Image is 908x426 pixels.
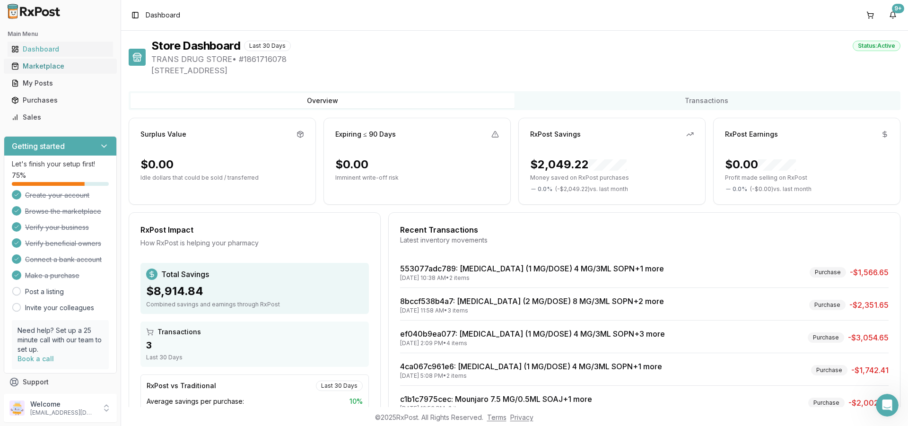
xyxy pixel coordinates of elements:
[316,381,363,391] div: Last 30 Days
[885,8,900,23] button: 9+
[146,339,363,352] div: 3
[11,78,109,88] div: My Posts
[400,235,889,245] div: Latest inventory movements
[400,362,662,371] a: 4ca067c961e6: [MEDICAL_DATA] (1 MG/DOSE) 4 MG/3ML SOPN+1 more
[8,30,113,38] h2: Main Menu
[725,157,796,172] div: $0.00
[349,397,363,406] span: 10 %
[4,93,117,108] button: Purchases
[131,93,515,108] button: Overview
[146,301,363,308] div: Combined savings and earnings through RxPost
[12,171,26,180] span: 75 %
[25,191,89,200] span: Create your account
[848,332,889,343] span: -$3,054.65
[25,255,102,264] span: Connect a bank account
[733,185,747,193] span: 0.0 %
[140,174,304,182] p: Idle dollars that could be sold / transferred
[849,299,889,311] span: -$2,351.65
[147,397,244,406] span: Average savings per purchase:
[853,41,900,51] div: Status: Active
[4,76,117,91] button: My Posts
[30,409,96,417] p: [EMAIL_ADDRESS][DOMAIN_NAME]
[400,307,664,314] div: [DATE] 11:58 AM • 3 items
[17,355,54,363] a: Book a call
[146,10,180,20] nav: breadcrumb
[892,4,904,13] div: 9+
[811,365,847,375] div: Purchase
[4,42,117,57] button: Dashboard
[244,41,291,51] div: Last 30 Days
[140,157,174,172] div: $0.00
[4,59,117,74] button: Marketplace
[876,394,899,417] iframe: Intercom live chat
[151,65,900,76] span: [STREET_ADDRESS]
[140,238,369,248] div: How RxPost is helping your pharmacy
[25,271,79,280] span: Make a purchase
[8,41,113,58] a: Dashboard
[151,53,900,65] span: TRANS DRUG STORE • # 1861716078
[25,303,94,313] a: Invite your colleagues
[146,354,363,361] div: Last 30 Days
[11,44,109,54] div: Dashboard
[335,130,396,139] div: Expiring ≤ 90 Days
[4,374,117,391] button: Support
[530,157,627,172] div: $2,049.22
[12,159,109,169] p: Let's finish your setup first!
[335,174,499,182] p: Imminent write-off risk
[161,269,209,280] span: Total Savings
[147,381,216,391] div: RxPost vs Traditional
[750,185,812,193] span: ( - $0.00 ) vs. last month
[808,398,845,408] div: Purchase
[11,61,109,71] div: Marketplace
[530,174,694,182] p: Money saved on RxPost purchases
[400,296,664,306] a: 8bccf538b4a7: [MEDICAL_DATA] (2 MG/DOSE) 8 MG/3ML SOPN+2 more
[25,207,101,216] span: Browse the marketplace
[400,329,665,339] a: ef040b9ea077: [MEDICAL_DATA] (1 MG/DOSE) 4 MG/3ML SOPN+3 more
[25,239,101,248] span: Verify beneficial owners
[400,405,592,412] div: [DATE] 12:56 PM • 2 items
[12,140,65,152] h3: Getting started
[808,332,844,343] div: Purchase
[725,130,778,139] div: RxPost Earnings
[140,224,369,235] div: RxPost Impact
[17,326,103,354] p: Need help? Set up a 25 minute call with our team to set up.
[8,58,113,75] a: Marketplace
[530,130,581,139] div: RxPost Savings
[725,174,889,182] p: Profit made selling on RxPost
[4,4,64,19] img: RxPost Logo
[335,157,368,172] div: $0.00
[555,185,628,193] span: ( - $2,049.22 ) vs. last month
[157,327,201,337] span: Transactions
[151,38,240,53] h1: Store Dashboard
[538,185,552,193] span: 0.0 %
[400,394,592,404] a: c1b1c7975cec: Mounjaro 7.5 MG/0.5ML SOAJ+1 more
[11,96,109,105] div: Purchases
[25,287,64,296] a: Post a listing
[146,284,363,299] div: $8,914.84
[851,365,889,376] span: -$1,742.41
[25,223,89,232] span: Verify your business
[9,400,25,416] img: User avatar
[400,339,665,347] div: [DATE] 2:09 PM • 4 items
[8,109,113,126] a: Sales
[400,224,889,235] div: Recent Transactions
[487,413,506,421] a: Terms
[146,10,180,20] span: Dashboard
[4,110,117,125] button: Sales
[8,92,113,109] a: Purchases
[809,300,846,310] div: Purchase
[400,372,662,380] div: [DATE] 5:08 PM • 2 items
[810,267,846,278] div: Purchase
[848,397,889,409] span: -$2,002.41
[30,400,96,409] p: Welcome
[8,75,113,92] a: My Posts
[400,264,664,273] a: 553077adc789: [MEDICAL_DATA] (1 MG/DOSE) 4 MG/3ML SOPN+1 more
[11,113,109,122] div: Sales
[140,130,186,139] div: Surplus Value
[515,93,899,108] button: Transactions
[400,274,664,282] div: [DATE] 10:38 AM • 2 items
[510,413,533,421] a: Privacy
[850,267,889,278] span: -$1,566.65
